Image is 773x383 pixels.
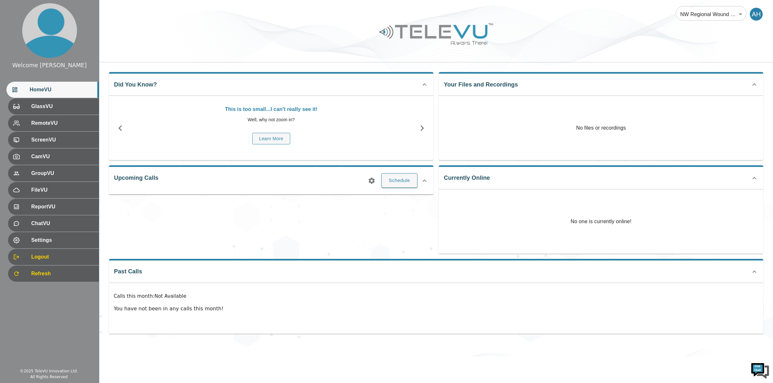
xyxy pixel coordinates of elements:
p: Calls this month : Not Available [114,293,759,300]
div: HomeVU [6,82,99,98]
span: RemoteVU [31,119,94,127]
span: HomeVU [30,86,94,94]
div: © 2025 TeleVU Innovation Ltd. [20,368,78,374]
img: Chat Widget [750,360,770,380]
div: Logout [8,249,99,265]
span: Settings [31,236,94,244]
span: Refresh [31,270,94,278]
div: ReportVU [8,199,99,215]
span: GlassVU [31,103,94,110]
img: profile.png [22,3,77,58]
button: Learn More [252,133,290,145]
img: Logo [378,21,494,47]
span: Logout [31,253,94,261]
div: Refresh [8,266,99,282]
div: NW Regional Wound Care [676,5,747,23]
p: Well, why not zoom in? [135,116,407,123]
p: No files or recordings [439,96,763,160]
div: FileVU [8,182,99,198]
span: ScreenVU [31,136,94,144]
span: FileVU [31,186,94,194]
div: All Rights Reserved [30,374,68,380]
div: AH [750,8,763,21]
div: Settings [8,232,99,248]
div: Welcome [PERSON_NAME] [12,61,87,69]
div: ChatVU [8,215,99,232]
span: GroupVU [31,169,94,177]
p: You have not been in any calls this month! [114,305,759,313]
div: CamVU [8,149,99,165]
p: This is too small...I can't really see it! [135,105,407,113]
button: Schedule [381,173,417,187]
span: ChatVU [31,220,94,227]
div: GlassVU [8,98,99,114]
span: CamVU [31,153,94,160]
span: ReportVU [31,203,94,211]
div: RemoteVU [8,115,99,131]
div: GroupVU [8,165,99,181]
div: ScreenVU [8,132,99,148]
p: No one is currently online! [570,189,631,254]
